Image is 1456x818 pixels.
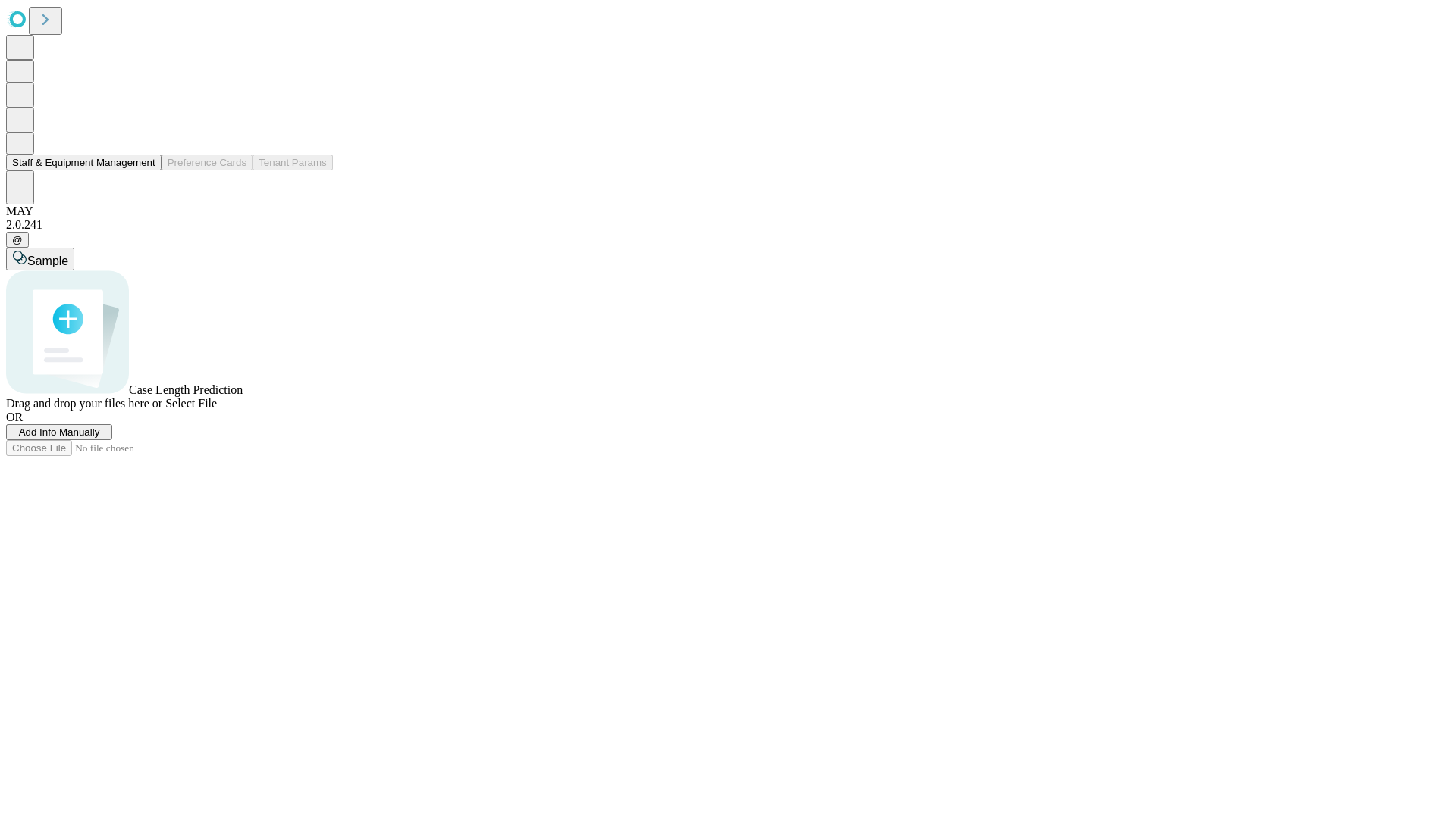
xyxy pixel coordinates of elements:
span: @ [12,234,23,245]
button: @ [6,232,29,248]
button: Preference Cards [162,155,253,170]
button: Add Info Manually [6,424,112,440]
button: Tenant Params [253,155,333,170]
span: Drag and drop your files here or [6,397,162,410]
span: Select File [165,397,217,410]
button: Staff & Equipment Management [6,155,162,170]
span: Case Length Prediction [129,383,243,396]
span: Add Info Manually [19,426,100,438]
button: Sample [6,248,74,270]
div: 2.0.241 [6,218,1450,232]
div: MAY [6,204,1450,218]
span: Sample [27,254,68,267]
span: OR [6,411,23,423]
